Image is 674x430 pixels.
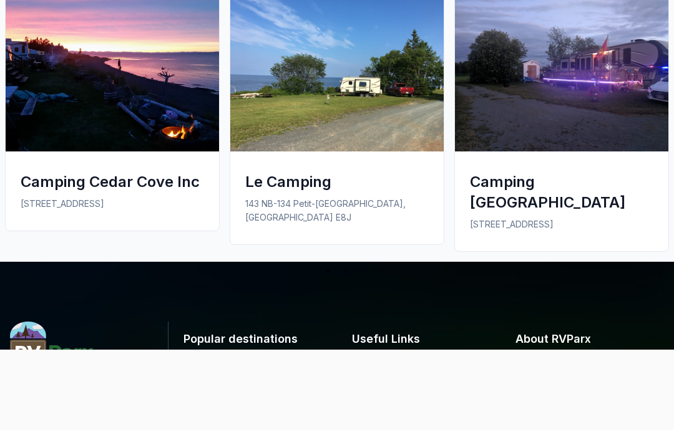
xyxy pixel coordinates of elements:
[21,172,204,193] div: Camping Cedar Cove Inc
[245,198,429,225] p: 143 NB-134 Petit-[GEOGRAPHIC_DATA], [GEOGRAPHIC_DATA] E8J
[178,322,327,358] h6: Popular destinations
[340,265,353,278] button: 2
[321,265,334,278] button: 1
[24,350,651,427] iframe: Advertisement
[515,322,664,358] h6: About RVParx
[10,322,94,370] img: RVParx.com
[470,218,653,232] p: [STREET_ADDRESS]
[21,198,204,211] p: [STREET_ADDRESS]
[470,172,653,213] div: Camping [GEOGRAPHIC_DATA]
[245,172,429,193] div: Le Camping
[347,322,496,358] h6: Useful Links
